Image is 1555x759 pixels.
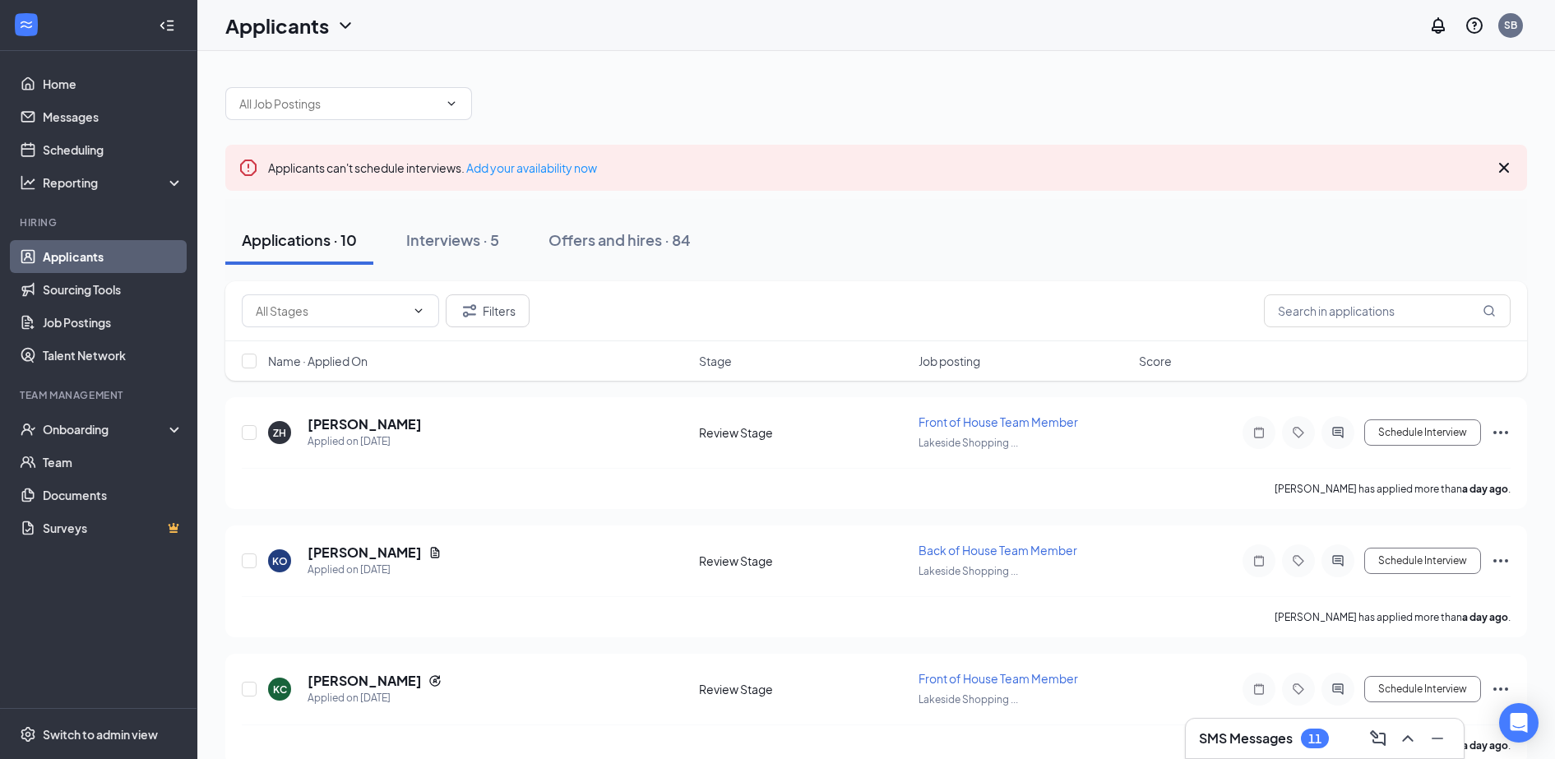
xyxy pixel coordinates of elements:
[43,133,183,166] a: Scheduling
[1264,294,1511,327] input: Search in applications
[159,17,175,34] svg: Collapse
[1364,548,1481,574] button: Schedule Interview
[1328,554,1348,567] svg: ActiveChat
[1428,16,1448,35] svg: Notifications
[20,215,180,229] div: Hiring
[1275,482,1511,496] p: [PERSON_NAME] has applied more than .
[919,353,980,369] span: Job posting
[919,671,1078,686] span: Front of House Team Member
[43,511,183,544] a: SurveysCrown
[43,100,183,133] a: Messages
[20,421,36,437] svg: UserCheck
[445,97,458,110] svg: ChevronDown
[273,426,286,440] div: ZH
[406,229,499,250] div: Interviews · 5
[1398,729,1418,748] svg: ChevronUp
[20,388,180,402] div: Team Management
[43,479,183,511] a: Documents
[1462,739,1508,752] b: a day ago
[1424,725,1451,752] button: Minimize
[308,433,422,450] div: Applied on [DATE]
[225,12,329,39] h1: Applicants
[336,16,355,35] svg: ChevronDown
[919,693,1018,706] span: Lakeside Shopping ...
[43,306,183,339] a: Job Postings
[1364,676,1481,702] button: Schedule Interview
[1249,683,1269,696] svg: Note
[18,16,35,33] svg: WorkstreamLogo
[1494,158,1514,178] svg: Cross
[1491,679,1511,699] svg: Ellipses
[43,174,184,191] div: Reporting
[268,160,597,175] span: Applicants can't schedule interviews.
[1289,683,1308,696] svg: Tag
[272,554,288,568] div: KO
[1199,729,1293,747] h3: SMS Messages
[919,414,1078,429] span: Front of House Team Member
[43,273,183,306] a: Sourcing Tools
[20,174,36,191] svg: Analysis
[43,726,158,743] div: Switch to admin view
[1428,729,1447,748] svg: Minimize
[548,229,691,250] div: Offers and hires · 84
[238,158,258,178] svg: Error
[1504,18,1517,32] div: SB
[446,294,530,327] button: Filter Filters
[699,681,909,697] div: Review Stage
[1368,729,1388,748] svg: ComposeMessage
[1328,683,1348,696] svg: ActiveChat
[1249,426,1269,439] svg: Note
[1462,611,1508,623] b: a day ago
[43,67,183,100] a: Home
[239,95,438,113] input: All Job Postings
[1249,554,1269,567] svg: Note
[43,421,169,437] div: Onboarding
[1328,426,1348,439] svg: ActiveChat
[466,160,597,175] a: Add your availability now
[1289,554,1308,567] svg: Tag
[1308,732,1321,746] div: 11
[919,565,1018,577] span: Lakeside Shopping ...
[919,543,1077,558] span: Back of House Team Member
[43,446,183,479] a: Team
[428,546,442,559] svg: Document
[699,553,909,569] div: Review Stage
[308,690,442,706] div: Applied on [DATE]
[1462,483,1508,495] b: a day ago
[256,302,405,320] input: All Stages
[1491,423,1511,442] svg: Ellipses
[699,353,732,369] span: Stage
[1139,353,1172,369] span: Score
[1483,304,1496,317] svg: MagnifyingGlass
[308,544,422,562] h5: [PERSON_NAME]
[1395,725,1421,752] button: ChevronUp
[1275,610,1511,624] p: [PERSON_NAME] has applied more than .
[1289,426,1308,439] svg: Tag
[1365,725,1391,752] button: ComposeMessage
[43,339,183,372] a: Talent Network
[428,674,442,687] svg: Reapply
[1364,419,1481,446] button: Schedule Interview
[43,240,183,273] a: Applicants
[412,304,425,317] svg: ChevronDown
[308,415,422,433] h5: [PERSON_NAME]
[1499,703,1539,743] div: Open Intercom Messenger
[308,562,442,578] div: Applied on [DATE]
[460,301,479,321] svg: Filter
[308,672,422,690] h5: [PERSON_NAME]
[1465,16,1484,35] svg: QuestionInfo
[273,683,287,697] div: KC
[242,229,357,250] div: Applications · 10
[268,353,368,369] span: Name · Applied On
[699,424,909,441] div: Review Stage
[919,437,1018,449] span: Lakeside Shopping ...
[1491,551,1511,571] svg: Ellipses
[20,726,36,743] svg: Settings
